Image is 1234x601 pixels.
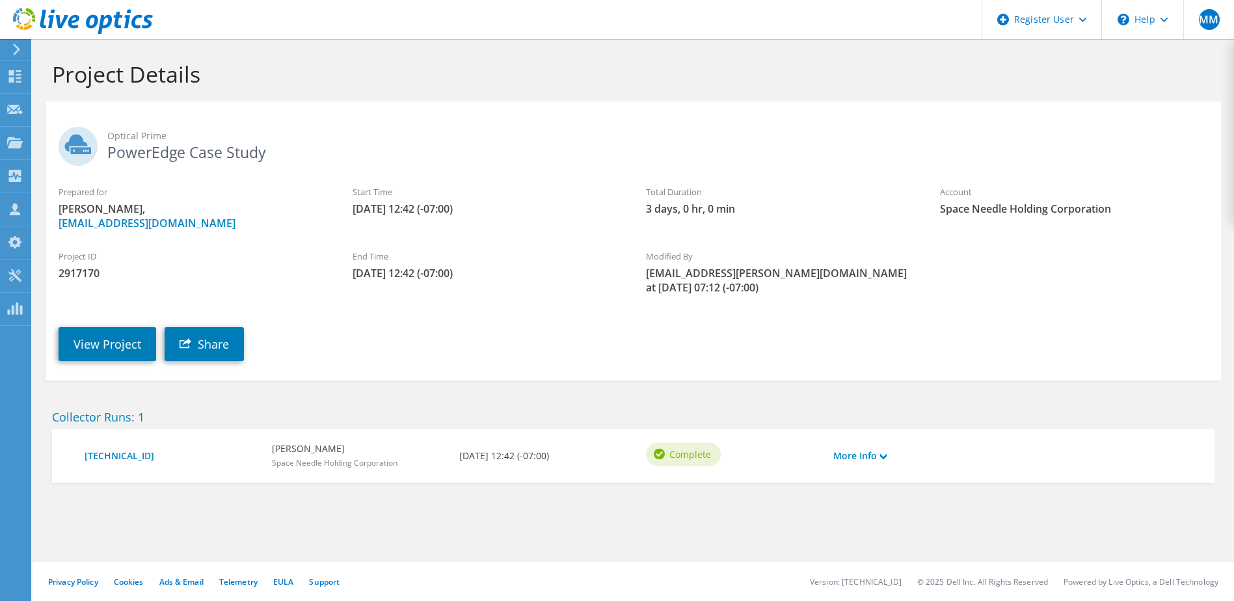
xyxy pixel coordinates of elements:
a: View Project [59,327,156,361]
li: Powered by Live Optics, a Dell Technology [1064,576,1218,587]
span: 2917170 [59,266,327,280]
a: Support [309,576,340,587]
li: © 2025 Dell Inc. All Rights Reserved [917,576,1048,587]
span: [DATE] 12:42 (-07:00) [353,202,621,216]
label: Start Time [353,185,621,198]
span: [PERSON_NAME], [59,202,327,230]
span: Space Needle Holding Corporation [940,202,1208,216]
b: [PERSON_NAME] [272,442,397,456]
a: Share [165,327,244,361]
li: Version: [TECHNICAL_ID] [810,576,902,587]
h2: Collector Runs: 1 [52,410,1214,424]
h1: Project Details [52,60,1208,88]
label: Account [940,185,1208,198]
span: [DATE] 12:42 (-07:00) [353,266,621,280]
b: [DATE] 12:42 (-07:00) [459,449,549,463]
a: Telemetry [219,576,258,587]
a: Privacy Policy [48,576,98,587]
label: Prepared for [59,185,327,198]
span: 3 days, 0 hr, 0 min [646,202,914,216]
label: Modified By [646,250,914,263]
svg: \n [1118,14,1129,25]
span: Complete [669,447,711,461]
label: End Time [353,250,621,263]
span: MM [1199,9,1220,30]
a: Cookies [114,576,144,587]
label: Project ID [59,250,327,263]
label: Total Duration [646,185,914,198]
span: Optical Prime [107,129,1208,143]
a: More Info [833,449,887,463]
h2: PowerEdge Case Study [59,127,1208,159]
a: Ads & Email [159,576,204,587]
span: [EMAIL_ADDRESS][PERSON_NAME][DOMAIN_NAME] at [DATE] 07:12 (-07:00) [646,266,914,295]
a: [TECHNICAL_ID] [85,449,259,463]
a: EULA [273,576,293,587]
span: Space Needle Holding Corporation [272,457,397,468]
a: [EMAIL_ADDRESS][DOMAIN_NAME] [59,216,235,230]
